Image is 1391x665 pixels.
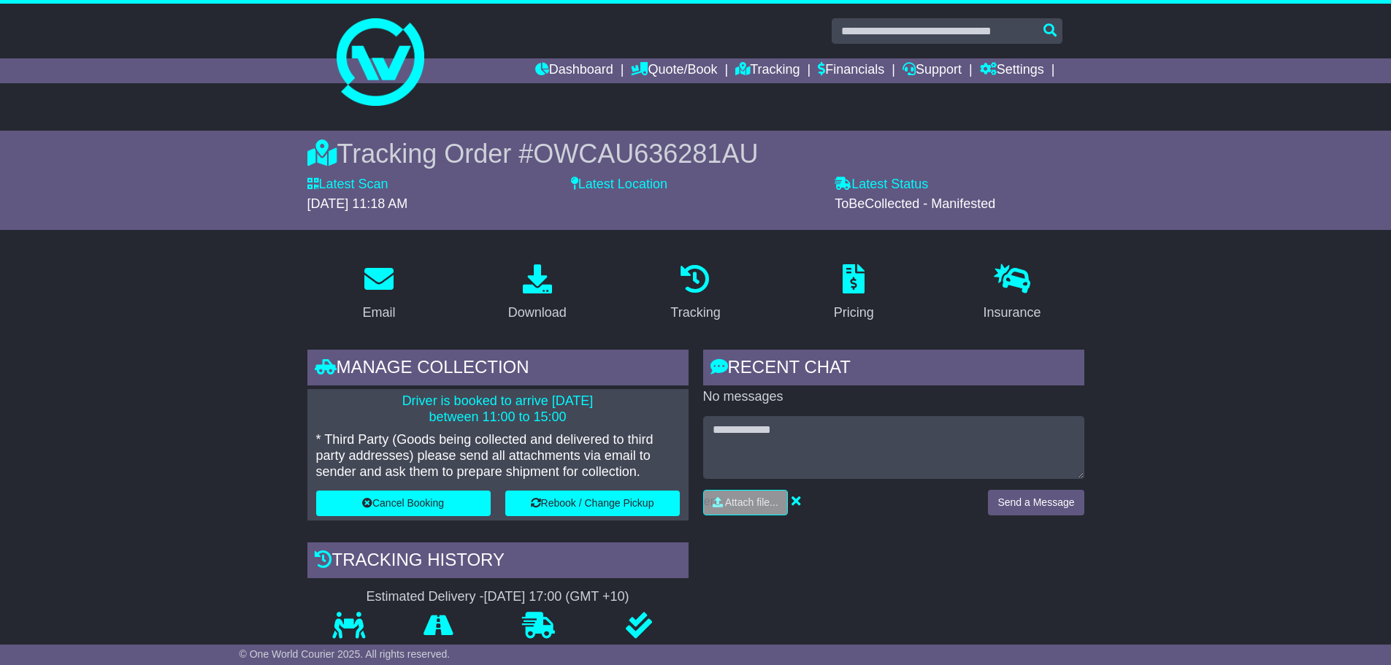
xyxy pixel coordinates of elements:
a: Settings [980,58,1044,83]
div: Email [362,303,395,323]
button: Cancel Booking [316,491,491,516]
a: Dashboard [535,58,613,83]
div: [DATE] 17:00 (GMT +10) [484,589,629,605]
a: Tracking [661,259,729,328]
span: [DATE] 11:18 AM [307,196,408,211]
div: Download [508,303,567,323]
p: Driver is booked to arrive [DATE] between 11:00 to 15:00 [316,393,680,425]
p: * Third Party (Goods being collected and delivered to third party addresses) please send all atta... [316,432,680,480]
a: Support [903,58,962,83]
a: Email [353,259,405,328]
span: OWCAU636281AU [533,139,758,169]
a: Pricing [824,259,884,328]
div: Tracking Order # [307,138,1084,169]
div: Tracking [670,303,720,323]
button: Rebook / Change Pickup [505,491,680,516]
p: No messages [703,389,1084,405]
a: Quote/Book [631,58,717,83]
a: Financials [818,58,884,83]
div: Pricing [834,303,874,323]
div: Insurance [984,303,1041,323]
a: Tracking [735,58,800,83]
a: Insurance [974,259,1051,328]
div: Tracking history [307,542,689,582]
label: Latest Location [571,177,667,193]
div: Estimated Delivery - [307,589,689,605]
span: ToBeCollected - Manifested [835,196,995,211]
a: Download [499,259,576,328]
label: Latest Status [835,177,928,193]
div: RECENT CHAT [703,350,1084,389]
button: Send a Message [988,490,1084,515]
div: Manage collection [307,350,689,389]
label: Latest Scan [307,177,388,193]
span: © One World Courier 2025. All rights reserved. [240,648,451,660]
